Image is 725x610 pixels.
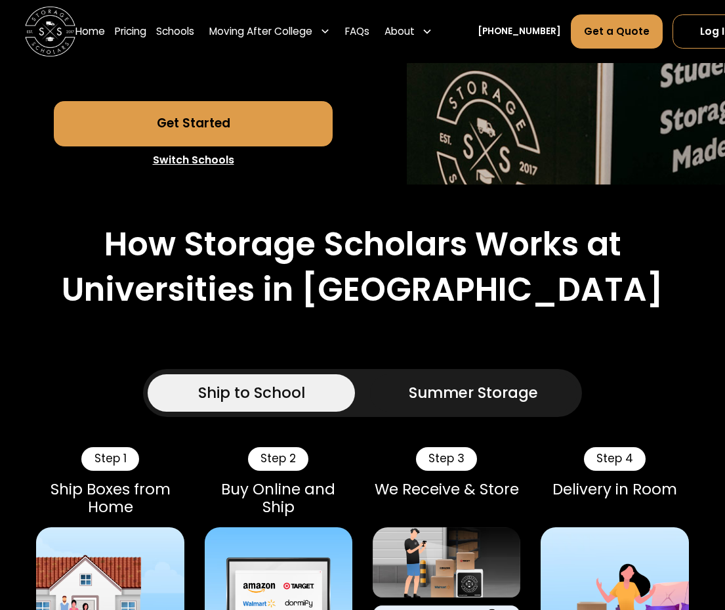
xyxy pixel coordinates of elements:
a: Home [75,14,105,49]
div: Step 2 [248,447,308,471]
div: Step 4 [584,447,646,471]
h2: How Storage Scholars Works at [104,225,621,264]
a: Schools [156,14,194,49]
img: Storage Scholars main logo [25,7,75,57]
div: Ship Boxes from Home [36,481,184,517]
a: Switch Schools [54,146,332,174]
div: Summer Storage [409,381,538,404]
div: Buy Online and Ship [205,481,353,517]
a: [PHONE_NUMBER] [478,25,561,38]
div: Moving After College [205,14,335,49]
div: About [379,14,437,49]
a: Get a Quote [571,14,663,49]
div: Ship to School [198,381,305,404]
h2: Universities in [GEOGRAPHIC_DATA] [62,270,663,309]
div: Delivery in Room [541,481,689,499]
div: About [384,24,415,39]
a: Pricing [115,14,146,49]
a: Get Started [54,101,332,146]
div: We Receive & Store [373,481,521,499]
div: Step 3 [416,447,477,471]
div: Moving After College [209,24,312,39]
a: FAQs [345,14,369,49]
div: Step 1 [81,447,138,471]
